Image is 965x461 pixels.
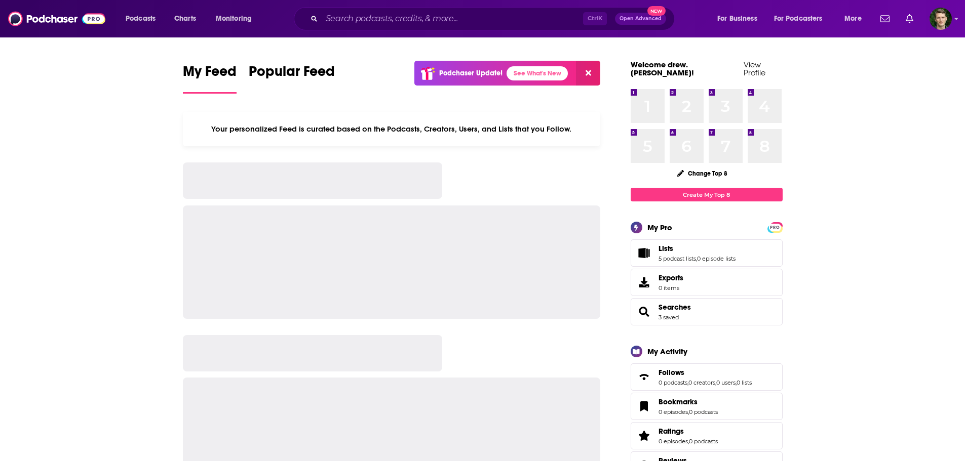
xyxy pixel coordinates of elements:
input: Search podcasts, credits, & more... [322,11,583,27]
span: , [715,379,716,386]
button: Show profile menu [930,8,952,30]
span: Podcasts [126,12,156,26]
span: , [688,408,689,415]
img: Podchaser - Follow, Share and Rate Podcasts [8,9,105,28]
a: Searches [659,303,691,312]
a: My Feed [183,63,237,94]
a: Lists [659,244,736,253]
a: Charts [168,11,202,27]
span: Bookmarks [659,397,698,406]
a: Ratings [634,429,654,443]
span: 0 items [659,284,683,291]
div: Search podcasts, credits, & more... [303,7,684,30]
a: 3 saved [659,314,679,321]
a: 0 lists [737,379,752,386]
p: Podchaser Update! [439,69,503,77]
a: 0 podcasts [689,438,718,445]
a: Exports [631,269,783,296]
a: Show notifications dropdown [876,10,894,27]
button: open menu [710,11,770,27]
a: Popular Feed [249,63,335,94]
a: 0 creators [688,379,715,386]
span: My Feed [183,63,237,86]
a: See What's New [507,66,568,80]
span: Searches [631,298,783,325]
a: 0 podcasts [659,379,687,386]
img: User Profile [930,8,952,30]
span: Ratings [659,427,684,436]
span: Charts [174,12,196,26]
span: Follows [659,368,684,377]
a: 0 episodes [659,408,688,415]
a: 0 episode lists [697,255,736,262]
div: My Pro [647,223,672,232]
span: For Business [717,12,757,26]
span: Exports [634,275,654,289]
span: More [844,12,862,26]
span: Popular Feed [249,63,335,86]
a: Bookmarks [659,397,718,406]
button: Open AdvancedNew [615,13,666,25]
span: Monitoring [216,12,252,26]
span: , [687,379,688,386]
span: Ratings [631,422,783,449]
span: PRO [769,224,781,231]
a: Create My Top 8 [631,188,783,201]
span: New [647,6,666,16]
a: View Profile [744,60,765,77]
a: Follows [659,368,752,377]
span: Open Advanced [620,16,662,21]
button: open menu [767,11,837,27]
span: For Podcasters [774,12,823,26]
span: Lists [631,239,783,267]
span: , [736,379,737,386]
div: My Activity [647,347,687,356]
span: Logged in as drew.kilman [930,8,952,30]
a: 0 podcasts [689,408,718,415]
button: open menu [209,11,265,27]
span: Bookmarks [631,393,783,420]
a: PRO [769,223,781,231]
a: Show notifications dropdown [902,10,917,27]
button: open menu [837,11,874,27]
div: Your personalized Feed is curated based on the Podcasts, Creators, Users, and Lists that you Follow. [183,112,601,146]
span: Exports [659,273,683,282]
span: , [688,438,689,445]
a: Bookmarks [634,399,654,413]
a: Searches [634,305,654,319]
a: Follows [634,370,654,384]
button: open menu [119,11,169,27]
a: 0 episodes [659,438,688,445]
a: Welcome drew.[PERSON_NAME]! [631,60,694,77]
span: , [696,255,697,262]
span: Lists [659,244,673,253]
a: Ratings [659,427,718,436]
span: Ctrl K [583,12,607,25]
a: 5 podcast lists [659,255,696,262]
span: Follows [631,363,783,391]
a: 0 users [716,379,736,386]
a: Lists [634,246,654,260]
button: Change Top 8 [671,167,734,180]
